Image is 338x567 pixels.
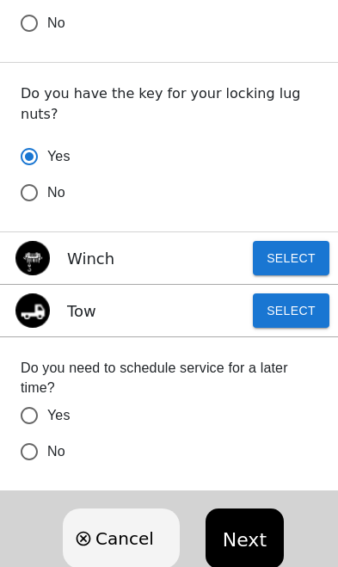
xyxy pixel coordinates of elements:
label: Do you need to schedule service for a later time? [21,358,317,398]
img: winch icon [15,241,50,275]
button: Select [253,293,329,328]
img: tow icon [15,293,50,328]
p: Winch [67,247,114,270]
span: No [47,182,65,203]
span: Yes [47,146,71,167]
button: Select [253,241,329,275]
span: No [47,13,65,34]
span: Cancel [95,526,154,552]
span: Yes [47,405,71,426]
p: Tow [67,299,96,323]
span: No [47,441,65,462]
p: Do you have the key for your locking lug nuts? [21,83,317,125]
